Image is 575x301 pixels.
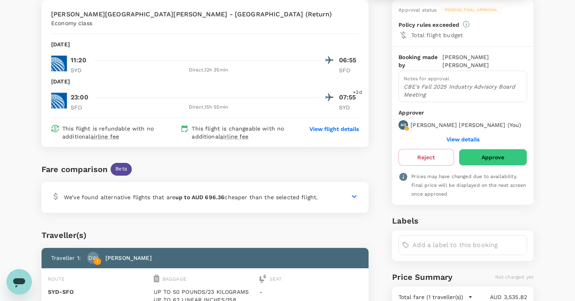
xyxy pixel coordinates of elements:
p: AG [401,122,406,128]
span: airline fee [91,133,119,140]
p: [PERSON_NAME] [105,254,152,262]
p: SFO [339,66,359,74]
span: airline fee [220,133,249,140]
p: [PERSON_NAME][GEOGRAPHIC_DATA][PERSON_NAME] - [GEOGRAPHIC_DATA] (Return) [51,10,332,19]
p: Total fare (1 traveller(s)) [399,293,463,301]
span: Pending final approval [440,7,502,13]
p: [PERSON_NAME] [PERSON_NAME] ( You ) [410,121,521,129]
h6: Labels [392,214,533,227]
p: Traveller 1 : [51,254,81,262]
img: baggage-icon [154,275,159,283]
p: CBE's Fall 2025 Industry Advisory Board Meeting [404,83,522,99]
p: [DATE] [51,40,70,48]
span: +2d [353,89,362,97]
p: SYD [71,66,91,74]
div: Traveller(s) [42,229,369,242]
b: up to AUD 696.36 [175,194,224,200]
p: [DATE] [51,77,70,85]
p: Economy class [51,19,92,27]
h6: Price Summary [392,271,452,283]
p: SYD [339,103,359,111]
span: Seat [270,276,282,282]
span: Beta [111,165,132,173]
img: seat-icon [260,275,266,283]
button: Approve [459,149,527,166]
p: Policy rules exceeded [399,21,459,29]
img: UA [51,55,67,71]
p: 23:00 [71,93,88,102]
p: This flight is changeable with no additional [192,125,294,141]
div: Direct , 15h 55min [95,103,321,111]
button: Reject [399,149,454,166]
p: Total flight budget [411,31,527,39]
button: View flight details [309,125,359,133]
div: Direct , 12h 35min [95,66,321,74]
span: Route [48,276,65,282]
p: Approver [399,109,527,117]
iframe: Button to launch messaging window [6,269,32,295]
p: [PERSON_NAME] [PERSON_NAME] [442,53,527,69]
p: - [260,288,362,296]
p: This flight is refundable with no additional [62,125,177,141]
input: Add a label to this booking [412,239,523,251]
p: We’ve found alternative flights that are cheaper than the selected flight. [64,193,318,201]
p: AUD 3,535.82 [473,293,527,301]
p: SYD - SFO [48,288,151,296]
p: 07:55 [339,93,359,102]
p: 11:20 [71,55,86,65]
span: Notes for approval [404,76,449,81]
span: Baggage [163,276,186,282]
p: SFO [71,103,91,111]
button: Total fare (1 traveller(s)) [399,293,473,301]
p: DW [88,254,97,262]
p: 06:55 [339,55,359,65]
div: Approval status [399,6,436,14]
span: Not charged yet [495,274,533,280]
button: View details [446,136,480,143]
span: Prices may have changed due to availability. Final price will be displayed on the next screen onc... [411,174,526,197]
div: Fare comparison [42,163,107,176]
img: UA [51,93,67,109]
p: Booking made by [399,53,442,69]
